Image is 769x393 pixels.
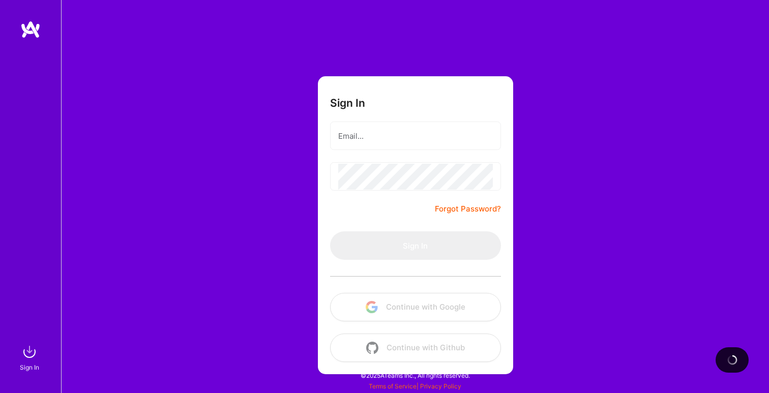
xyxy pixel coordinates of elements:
[369,382,461,390] span: |
[369,382,417,390] a: Terms of Service
[330,293,501,321] button: Continue with Google
[61,362,769,388] div: © 2025 ATeams Inc., All rights reserved.
[420,382,461,390] a: Privacy Policy
[366,342,378,354] img: icon
[19,342,40,362] img: sign in
[338,123,493,149] input: Email...
[20,20,41,39] img: logo
[330,97,365,109] h3: Sign In
[20,362,39,373] div: Sign In
[21,342,40,373] a: sign inSign In
[330,231,501,260] button: Sign In
[330,334,501,362] button: Continue with Github
[435,203,501,215] a: Forgot Password?
[727,355,737,365] img: loading
[366,301,378,313] img: icon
